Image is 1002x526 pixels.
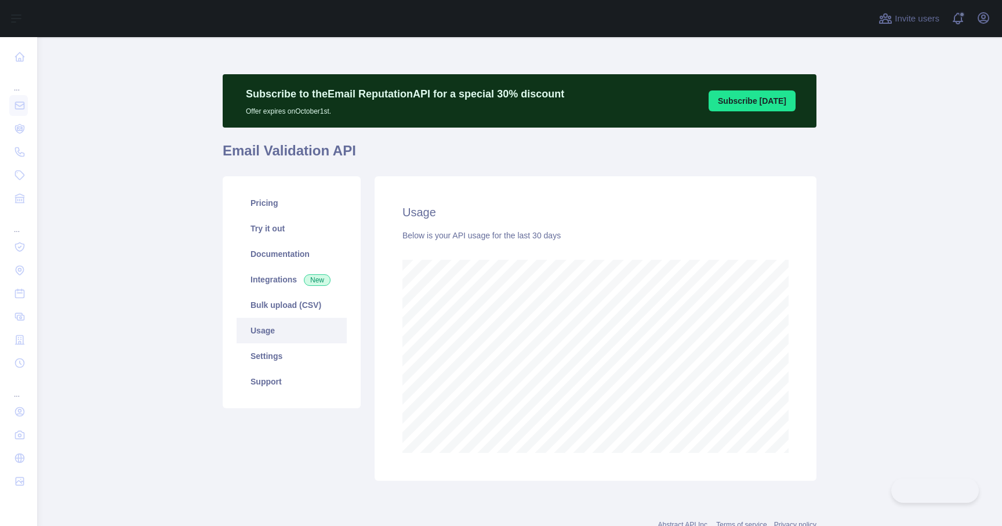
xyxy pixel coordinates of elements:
a: Documentation [237,241,347,267]
a: Support [237,369,347,394]
a: Integrations New [237,267,347,292]
p: Offer expires on October 1st. [246,102,564,116]
a: Bulk upload (CSV) [237,292,347,318]
span: New [304,274,331,286]
a: Usage [237,318,347,343]
iframe: Toggle Customer Support [891,478,979,503]
button: Subscribe [DATE] [709,90,796,111]
a: Settings [237,343,347,369]
button: Invite users [876,9,942,28]
p: Subscribe to the Email Reputation API for a special 30 % discount [246,86,564,102]
a: Pricing [237,190,347,216]
h2: Usage [402,204,789,220]
div: ... [9,376,28,399]
a: Try it out [237,216,347,241]
span: Invite users [895,12,939,26]
div: ... [9,211,28,234]
div: Below is your API usage for the last 30 days [402,230,789,241]
div: ... [9,70,28,93]
h1: Email Validation API [223,142,816,169]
